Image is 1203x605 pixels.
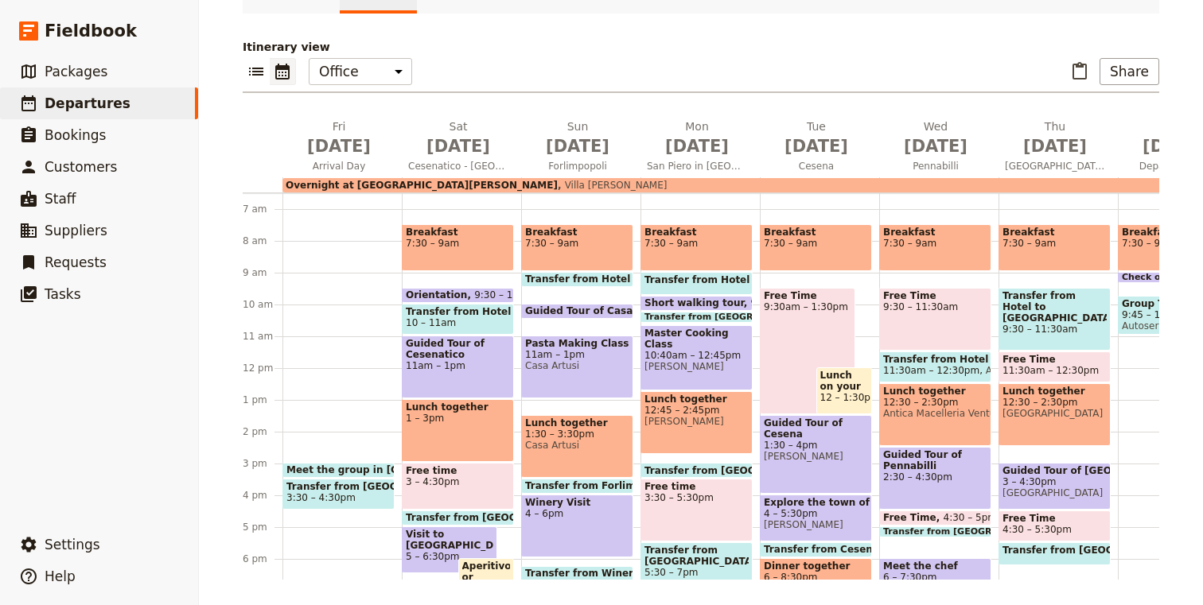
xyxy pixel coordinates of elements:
[644,350,749,361] span: 10:40am – 12:45pm
[243,425,282,438] div: 2 pm
[406,401,510,413] span: Lunch together
[764,497,868,508] span: Explore the town of [GEOGRAPHIC_DATA]
[766,118,866,158] h2: Tue
[71,240,163,257] div: [PERSON_NAME]
[402,399,514,462] div: Lunch together1 – 3pm
[999,463,1111,510] div: Guided Tour of [GEOGRAPHIC_DATA]3 – 4:30pm[GEOGRAPHIC_DATA]
[1002,227,1107,238] span: Breakfast
[406,551,493,562] span: 5 – 6:30pm
[644,328,749,350] span: Master Cooking Class
[286,481,391,492] span: Transfer from [GEOGRAPHIC_DATA]
[525,338,629,349] span: Pasta Making Class
[999,118,1118,177] button: Thu [DATE][GEOGRAPHIC_DATA]
[521,160,634,173] span: Forlimpopoli
[243,489,282,502] div: 4 pm
[760,288,855,414] div: Free Time9:30am – 1:30pm
[644,416,749,427] span: [PERSON_NAME]
[474,289,534,301] span: 9:30 – 10am
[883,560,987,572] span: Meet the chef
[45,286,81,302] span: Tasks
[879,118,999,177] button: Wed [DATE]Pennabilli
[45,64,107,80] span: Packages
[408,118,508,158] h2: Sat
[883,386,987,397] span: Lunch together
[644,405,749,416] span: 12:45 – 2:45pm
[1002,487,1107,498] span: [GEOGRAPHIC_DATA]
[760,415,872,494] div: Guided Tour of Cesena1:30 – 4pm[PERSON_NAME]
[883,238,987,249] span: 7:30 – 9am
[879,224,991,271] div: Breakfast7:30 – 9am
[644,227,749,238] span: Breakfast
[406,227,510,238] span: Breakfast
[252,536,278,547] span: Help
[243,203,282,215] div: 7 am
[944,512,998,523] span: 4:30 – 5pm
[999,542,1111,565] div: Transfer from [GEOGRAPHIC_DATA] to Hotel
[558,180,668,191] span: Villa [PERSON_NAME]
[32,30,134,56] img: logo
[406,476,510,487] span: 3 – 4:30pm
[883,471,987,483] span: 2:30 – 4:30pm
[879,447,991,510] div: Guided Tour of Pennabilli2:30 – 4:30pm
[760,224,872,271] div: Breakfast7:30 – 9am
[243,58,270,85] button: List view
[45,159,117,175] span: Customers
[750,297,825,308] span: 9:45 – 10:15am
[45,191,76,207] span: Staff
[879,351,991,382] div: Transfer from Hotel to [GEOGRAPHIC_DATA]11:30am – 12:30pmAutoservici [PERSON_NAME]
[243,362,282,374] div: 12 pm
[406,317,456,328] span: 10 – 11am
[644,492,749,503] span: 3:30 – 5:30pm
[402,526,497,573] div: Visit to [GEOGRAPHIC_DATA]5 – 6:30pm
[1002,290,1107,324] span: Transfer from Hotel to [GEOGRAPHIC_DATA]
[243,39,1159,55] p: Itinerary view
[521,224,633,271] div: Breakfast7:30 – 9am
[760,494,872,541] div: Explore the town of [GEOGRAPHIC_DATA]4 – 5:30pm[PERSON_NAME]
[640,312,753,323] div: Transfer from [GEOGRAPHIC_DATA] in [GEOGRAPHIC_DATA] to [GEOGRAPHIC_DATA]
[760,160,873,173] span: Cesena
[1002,465,1107,476] span: Guided Tour of [GEOGRAPHIC_DATA]
[1002,324,1107,335] span: 9:30 – 11:30am
[640,391,753,454] div: Lunch together12:45 – 2:45pm[PERSON_NAME]
[525,429,629,440] span: 1:30 – 3:30pm
[525,273,767,285] span: Transfer from Hotel to [GEOGRAPHIC_DATA]
[764,572,868,583] span: 6 – 8:30pm
[525,480,731,491] span: Transfer from Forlimpopoli to Winery
[521,494,633,557] div: Winery Visit4 – 6pm
[45,537,100,553] span: Settings
[883,527,1181,537] span: Transfer from [GEOGRAPHIC_DATA] to [GEOGRAPHIC_DATA]
[521,479,633,494] div: Transfer from Forlimpopoli to Winery
[879,160,992,173] span: Pennabilli
[820,392,869,403] span: 12 – 1:30pm
[35,536,71,547] span: Home
[243,266,282,279] div: 9 am
[766,134,866,158] span: [DATE]
[764,451,868,462] span: [PERSON_NAME]
[282,160,395,173] span: Arrival Day
[45,254,107,270] span: Requests
[521,118,640,177] button: Sun [DATE]Forlimpopoli
[1002,476,1107,487] span: 3 – 4:30pm
[243,394,282,406] div: 1 pm
[999,160,1112,173] span: [GEOGRAPHIC_DATA]
[270,58,296,85] button: Calendar view
[525,440,629,451] span: Casa Artusi
[521,335,633,398] div: Pasta Making Class11am – 1pmCasa Artusi
[166,240,222,257] div: • 40m ago
[640,542,753,589] div: Transfer from [GEOGRAPHIC_DATA] to Hotel5:30 – 7pm
[462,560,511,594] span: Aperitivo or dinner on your own
[883,408,987,419] span: Antica Macelleria Venturi
[879,288,991,351] div: Free Time9:30 – 11:30am
[1002,524,1072,535] span: 4:30 – 5:30pm
[408,134,508,158] span: [DATE]
[525,497,629,508] span: Winery Visit
[883,572,987,583] span: 6 – 7:30pm
[402,463,514,510] div: Free time3 – 4:30pm
[760,542,872,557] div: Transfer from Cesena to Dinner
[640,463,753,478] div: Transfer from [GEOGRAPHIC_DATA] in [GEOGRAPHIC_DATA] to [GEOGRAPHIC_DATA]
[132,536,187,547] span: Messages
[286,492,356,503] span: 3:30 – 4:30pm
[406,238,510,249] span: 7:30 – 9am
[640,296,753,311] div: Short walking tour9:45 – 10:15am
[644,238,749,249] span: 7:30 – 9am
